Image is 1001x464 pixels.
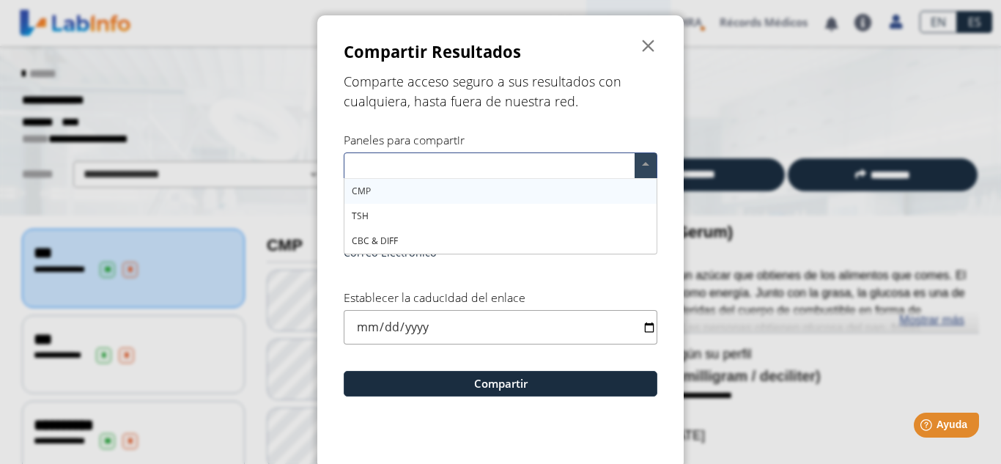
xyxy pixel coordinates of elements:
[344,371,657,397] button: Compartir
[344,290,525,306] label: Establecer la caducidad del enlace
[344,178,657,254] ng-dropdown-panel: Options list
[344,132,465,148] label: Paneles para compartir
[344,40,521,65] h3: Compartir Resultados
[344,72,657,111] h5: Comparte acceso seguro a sus resultados con cualquiera, hasta fuera de nuestra red.
[871,407,985,448] iframe: Help widget launcher
[352,235,398,247] span: CBC & DIFF
[352,185,371,197] span: CMP
[352,210,369,222] span: TSH
[640,37,657,55] span: 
